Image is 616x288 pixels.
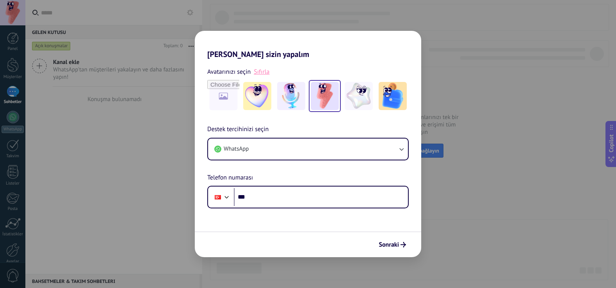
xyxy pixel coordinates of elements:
[207,173,253,183] span: Telefon numarası
[224,145,249,153] span: WhatsApp
[210,189,225,205] div: Turkey: + 90
[207,67,251,77] span: Avatarınızı seçin
[311,82,339,110] img: -3.jpeg
[345,82,373,110] img: -4.jpeg
[208,139,408,160] button: WhatsApp
[375,238,409,251] button: Sonraki
[379,242,399,247] span: Sonraki
[379,82,407,110] img: -5.jpeg
[207,124,269,135] span: Destek tercihinizi seçin
[195,31,421,59] h2: [PERSON_NAME] sizin yapalım
[243,82,271,110] img: -1.jpeg
[254,68,269,76] a: Sıfırla
[277,82,305,110] img: -2.jpeg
